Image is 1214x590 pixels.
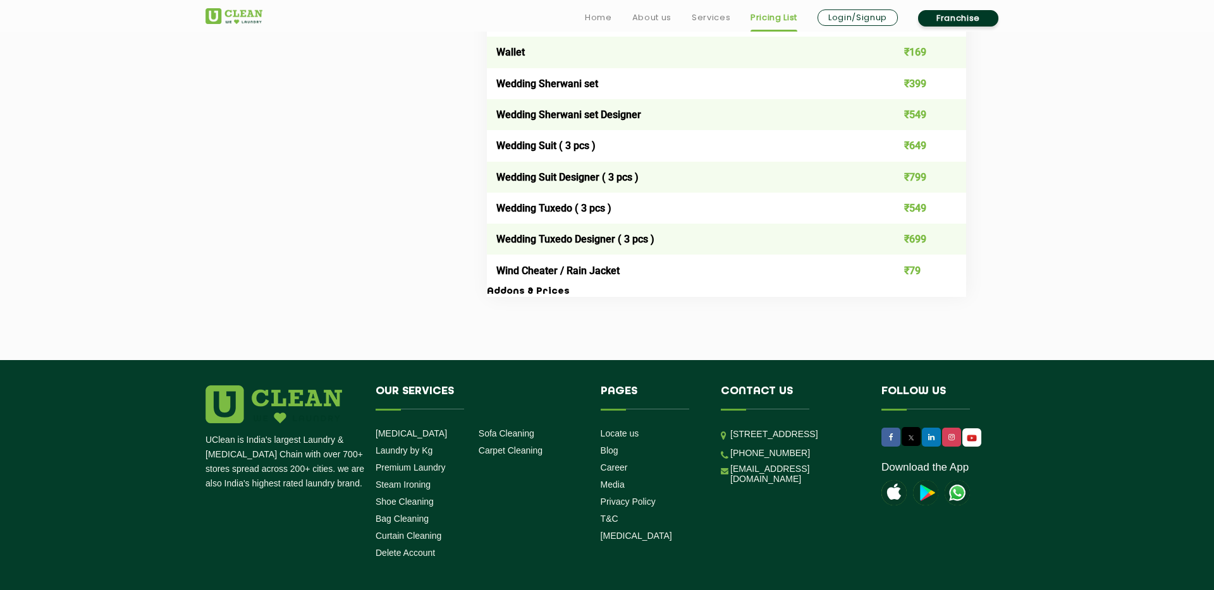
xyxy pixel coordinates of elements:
[730,464,862,484] a: [EMAIL_ADDRESS][DOMAIN_NAME]
[487,37,871,68] td: Wallet
[871,68,967,99] td: ₹399
[601,462,628,473] a: Career
[205,8,262,24] img: UClean Laundry and Dry Cleaning
[479,428,534,438] a: Sofa Cleaning
[376,445,432,455] a: Laundry by Kg
[818,9,898,26] a: Login/Signup
[632,10,671,25] a: About us
[487,162,871,193] td: Wedding Suit Designer ( 3 pcs )
[376,514,429,524] a: Bag Cleaning
[487,286,966,298] h3: Addons & Prices
[487,99,871,130] td: Wedding Sherwani set Designer
[871,99,967,130] td: ₹549
[601,531,672,541] a: [MEDICAL_DATA]
[692,10,730,25] a: Services
[918,10,998,27] a: Franchise
[376,385,582,409] h4: Our Services
[487,224,871,255] td: Wedding Tuxedo Designer ( 3 pcs )
[871,193,967,224] td: ₹549
[913,480,938,505] img: playstoreicon.png
[376,462,446,473] a: Premium Laundry
[601,479,625,490] a: Media
[751,10,797,25] a: Pricing List
[730,448,810,458] a: [PHONE_NUMBER]
[871,130,967,161] td: ₹649
[601,445,618,455] a: Blog
[871,37,967,68] td: ₹169
[487,68,871,99] td: Wedding Sherwani set
[601,514,618,524] a: T&C
[601,428,639,438] a: Locate us
[871,255,967,286] td: ₹79
[945,480,970,505] img: UClean Laundry and Dry Cleaning
[881,385,993,409] h4: Follow us
[376,497,434,507] a: Shoe Cleaning
[721,385,862,409] h4: Contact us
[487,130,871,161] td: Wedding Suit ( 3 pcs )
[376,428,447,438] a: [MEDICAL_DATA]
[730,427,862,442] p: [STREET_ADDRESS]
[479,445,543,455] a: Carpet Cleaning
[881,480,907,505] img: apple-icon.png
[487,255,871,286] td: Wind Cheater / Rain Jacket
[376,548,435,558] a: Delete Account
[881,461,969,474] a: Download the App
[205,385,342,423] img: logo.png
[871,162,967,193] td: ₹799
[601,385,702,409] h4: Pages
[871,224,967,255] td: ₹699
[585,10,612,25] a: Home
[205,433,366,491] p: UClean is India's largest Laundry & [MEDICAL_DATA] Chain with over 700+ stores spread across 200+...
[376,479,431,490] a: Steam Ironing
[376,531,441,541] a: Curtain Cleaning
[964,431,980,445] img: UClean Laundry and Dry Cleaning
[487,193,871,224] td: Wedding Tuxedo ( 3 pcs )
[601,497,656,507] a: Privacy Policy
